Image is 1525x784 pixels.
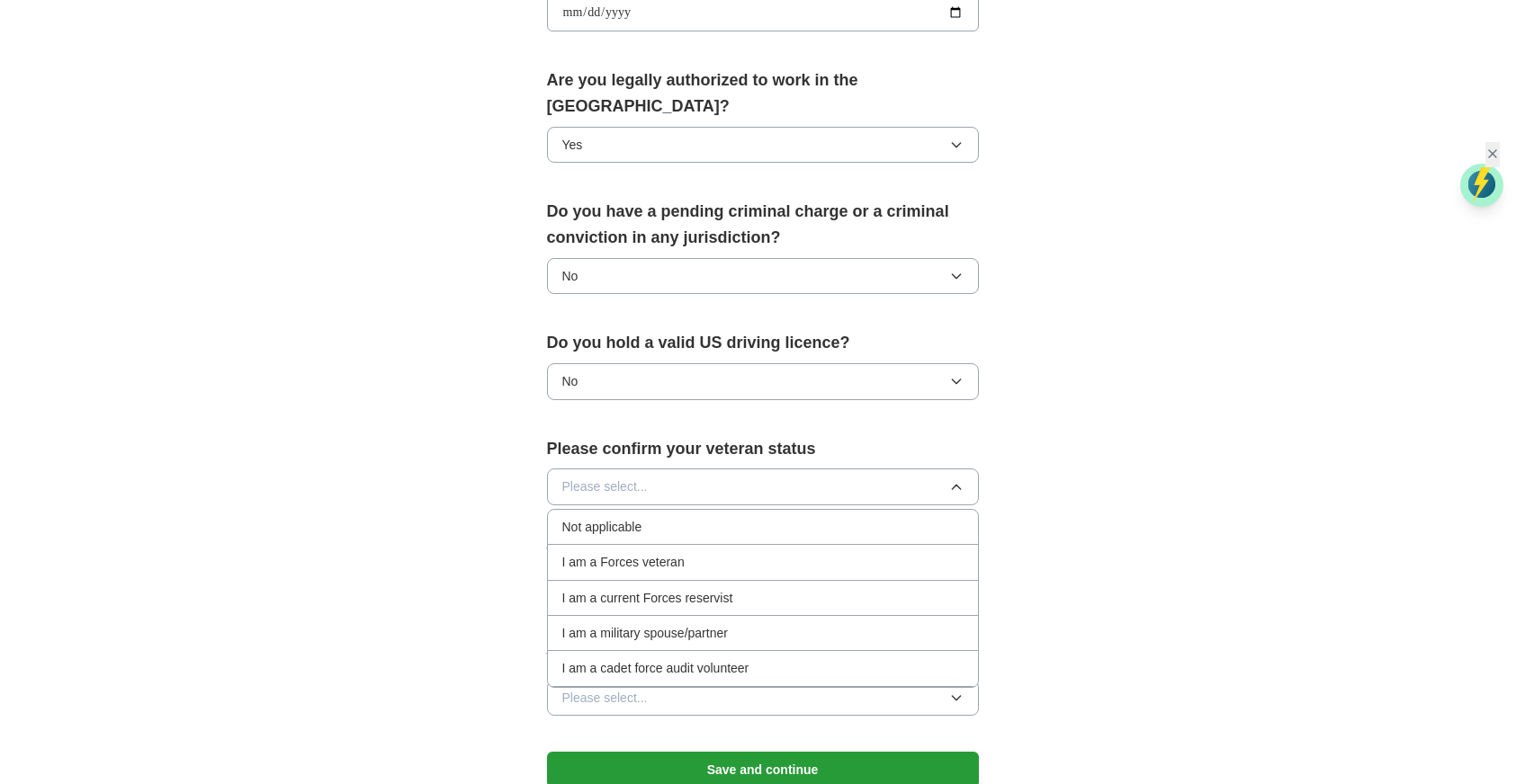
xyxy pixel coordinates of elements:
button: Please select... [547,680,979,716]
span: No [562,371,579,391]
span: Not applicable [562,517,642,537]
span: I am a Forces veteran [562,552,685,572]
span: Yes [562,135,583,155]
button: No [547,258,979,294]
button: Yes [547,127,979,163]
span: I am a military spouse/partner [562,623,728,643]
button: No [547,363,979,399]
label: Do you hold a valid US driving licence? [547,330,979,356]
span: Please select... [562,477,648,496]
span: I am a current Forces reservist [562,588,733,608]
label: Please confirm your veteran status [547,436,979,462]
label: Are you legally authorized to work in the [GEOGRAPHIC_DATA]? [547,67,979,120]
button: Please select... [547,468,979,504]
span: I am a cadet force audit volunteer [562,658,749,678]
span: Please select... [562,688,648,708]
span: No [562,266,579,286]
label: Do you have a pending criminal charge or a criminal conviction in any jurisdiction? [547,199,979,251]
